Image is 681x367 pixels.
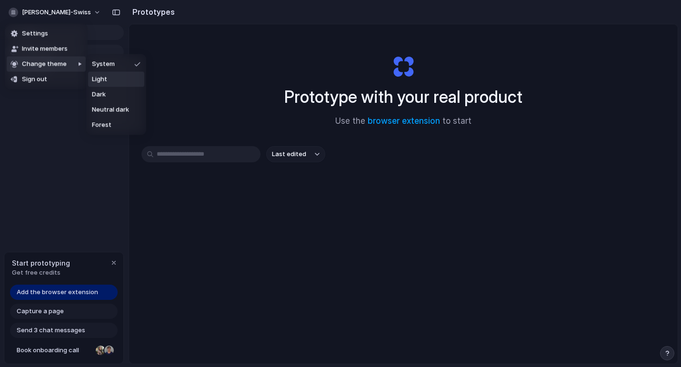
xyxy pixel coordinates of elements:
[92,120,111,130] span: Forest
[92,75,107,84] span: Light
[22,75,47,84] span: Sign out
[22,29,48,39] span: Settings
[22,60,67,69] span: Change theme
[92,105,129,115] span: Neutral dark
[92,90,106,99] span: Dark
[22,44,68,54] span: Invite members
[92,60,115,69] span: System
